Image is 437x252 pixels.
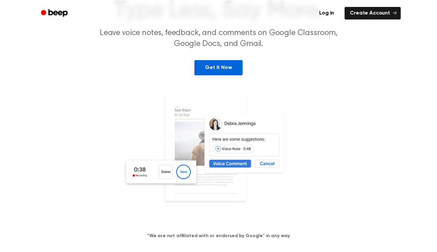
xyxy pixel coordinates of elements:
[36,7,74,20] a: Beep
[123,95,314,222] img: Voice Comments on Docs and Recording Widget
[345,7,401,19] a: Create Account
[194,60,242,75] a: Get It Now
[8,233,429,239] h4: *We are not affiliated with or endorsed by Google™ in any way
[313,6,341,21] a: Log in
[92,28,345,50] p: Leave voice notes, feedback, and comments on Google Classroom, Google Docs, and Gmail.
